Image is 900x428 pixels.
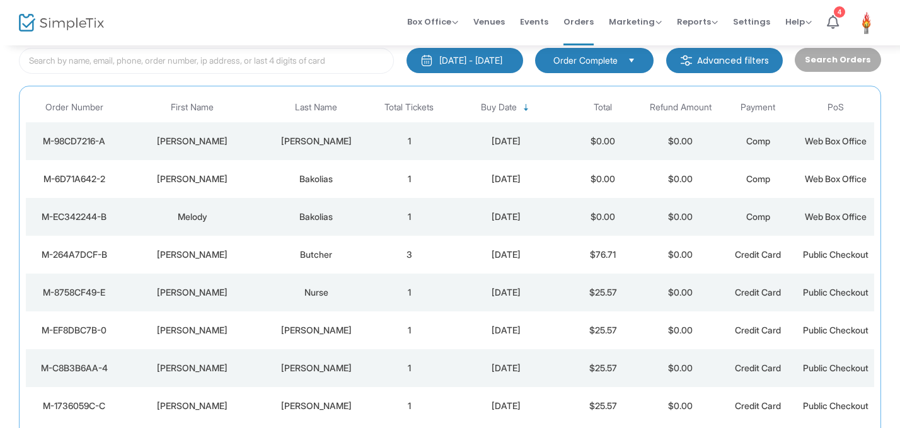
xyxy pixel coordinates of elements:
div: Natasha [126,135,259,147]
div: John [126,173,259,185]
span: Comp [746,173,770,184]
div: Hayes [265,362,367,374]
th: Refund Amount [642,93,719,122]
div: Bakolias [265,173,367,185]
td: $25.57 [564,349,642,387]
td: $0.00 [642,349,719,387]
span: Comp [746,136,770,146]
span: Orders [563,6,594,38]
span: Sortable [521,103,531,113]
div: Alanna [126,324,259,337]
td: $0.00 [564,160,642,198]
div: M-EC342244-B [29,211,120,223]
div: Joan [126,248,259,261]
div: Benjamin [126,362,259,374]
td: 3 [371,236,448,274]
span: Reports [677,16,718,28]
div: 2025-08-24 [451,211,561,223]
input: Search by name, email, phone, order number, ip address, or last 4 digits of card [19,48,394,74]
span: Web Box Office [805,211,867,222]
div: [DATE] - [DATE] [439,54,502,67]
div: Mcintyre [265,324,367,337]
m-button: Advanced filters [666,48,783,73]
div: M-C8B3B6AA-4 [29,362,120,374]
span: Venues [473,6,505,38]
div: 2025-08-23 [451,248,561,261]
span: Public Checkout [803,400,868,411]
span: Events [520,6,548,38]
span: Public Checkout [803,249,868,260]
div: Butcher [265,248,367,261]
span: Credit Card [735,287,781,298]
div: 4 [834,6,845,18]
div: Nurse [265,286,367,299]
div: 2025-08-23 [451,286,561,299]
span: Credit Card [735,400,781,411]
span: Credit Card [735,249,781,260]
td: $25.57 [564,311,642,349]
span: Public Checkout [803,325,868,335]
span: Settings [733,6,770,38]
span: Order Number [45,102,103,113]
td: $25.57 [564,387,642,425]
span: First Name [171,102,214,113]
div: 2025-08-24 [451,135,561,147]
span: Comp [746,211,770,222]
div: Crosby [265,400,367,412]
td: $0.00 [642,236,719,274]
div: Bakolias [265,211,367,223]
div: M-98CD7216-A [29,135,120,147]
span: Payment [741,102,775,113]
div: M-264A7DCF-B [29,248,120,261]
span: Credit Card [735,362,781,373]
div: M-8758CF49-E [29,286,120,299]
td: 1 [371,274,448,311]
div: 2025-08-24 [451,173,561,185]
td: $0.00 [642,274,719,311]
td: 1 [371,122,448,160]
div: M-6D71A642-2 [29,173,120,185]
span: Buy Date [481,102,517,113]
span: Credit Card [735,325,781,335]
td: $0.00 [642,198,719,236]
div: Melody [126,211,259,223]
th: Total [564,93,642,122]
span: Last Name [295,102,337,113]
td: $0.00 [564,122,642,160]
span: Help [785,16,812,28]
td: $0.00 [642,160,719,198]
span: Marketing [609,16,662,28]
td: $0.00 [564,198,642,236]
td: 1 [371,198,448,236]
span: Web Box Office [805,173,867,184]
div: M-1736059C-C [29,400,120,412]
td: $76.71 [564,236,642,274]
div: Alison [126,400,259,412]
span: PoS [828,102,844,113]
span: Web Box Office [805,136,867,146]
div: M-EF8DBC7B-0 [29,324,120,337]
td: $0.00 [642,311,719,349]
span: Order Complete [553,54,618,67]
img: filter [680,54,693,67]
span: Public Checkout [803,362,868,373]
div: Jennifer [126,286,259,299]
span: Public Checkout [803,287,868,298]
td: $0.00 [642,387,719,425]
td: $25.57 [564,274,642,311]
div: Thomas [265,135,367,147]
th: Total Tickets [371,93,448,122]
button: Select [623,54,640,67]
div: Data table [26,93,874,425]
td: 1 [371,160,448,198]
td: $0.00 [642,122,719,160]
span: Box Office [407,16,458,28]
img: monthly [420,54,433,67]
button: [DATE] - [DATE] [407,48,523,73]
